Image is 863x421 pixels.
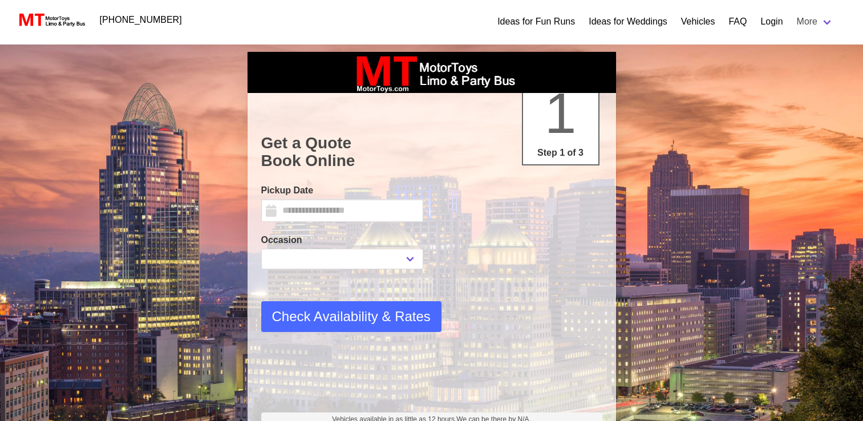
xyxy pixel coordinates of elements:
[346,52,517,93] img: box_logo_brand.jpeg
[528,146,594,160] p: Step 1 of 3
[261,184,423,197] label: Pickup Date
[790,10,840,33] a: More
[272,306,431,327] span: Check Availability & Rates
[728,15,747,29] a: FAQ
[545,81,577,145] span: 1
[93,9,189,31] a: [PHONE_NUMBER]
[16,12,86,28] img: MotorToys Logo
[497,15,575,29] a: Ideas for Fun Runs
[589,15,667,29] a: Ideas for Weddings
[261,134,602,170] h1: Get a Quote Book Online
[261,301,441,332] button: Check Availability & Rates
[261,233,423,247] label: Occasion
[681,15,715,29] a: Vehicles
[760,15,783,29] a: Login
